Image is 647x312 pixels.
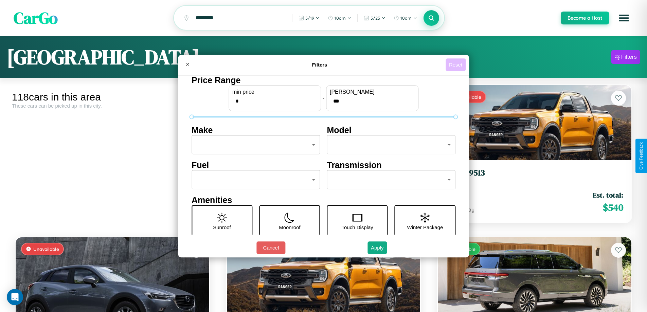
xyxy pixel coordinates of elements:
[407,223,443,232] p: Winter Package
[327,125,456,135] h4: Model
[611,50,640,64] button: Filters
[561,12,609,24] button: Become a Host
[194,62,446,68] h4: Filters
[7,43,200,71] h1: [GEOGRAPHIC_DATA]
[390,13,420,23] button: 10am
[603,201,623,214] span: $ 540
[621,54,637,60] div: Filters
[33,246,59,252] span: Unavailable
[305,15,314,21] span: 5 / 19
[295,13,323,23] button: 5/19
[192,195,455,205] h4: Amenities
[12,103,213,109] div: These cars can be picked up in this city.
[367,241,387,254] button: Apply
[446,58,466,71] button: Reset
[12,91,213,103] div: 118 cars in this area
[330,89,415,95] label: [PERSON_NAME]
[279,223,300,232] p: Moonroof
[192,160,320,170] h4: Fuel
[446,168,623,178] h3: Ford L9513
[324,13,355,23] button: 10am
[593,190,623,200] span: Est. total:
[192,75,455,85] h4: Price Range
[256,241,285,254] button: Cancel
[360,13,389,23] button: 5/25
[7,289,23,305] div: Open Intercom Messenger
[400,15,412,21] span: 10am
[446,168,623,185] a: Ford L95132017
[192,125,320,135] h4: Make
[213,223,231,232] p: Sunroof
[14,7,58,29] span: CarGo
[614,8,633,27] button: Open menu
[327,160,456,170] h4: Transmission
[335,15,346,21] span: 10am
[639,142,644,170] div: Give Feedback
[232,89,317,95] label: min price
[323,93,324,103] p: -
[341,223,373,232] p: Touch Display
[371,15,380,21] span: 5 / 25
